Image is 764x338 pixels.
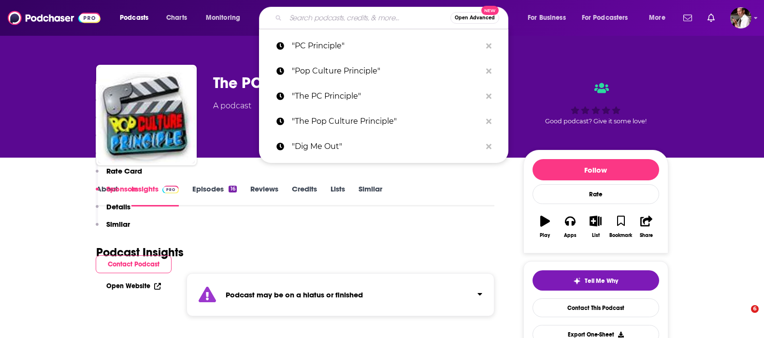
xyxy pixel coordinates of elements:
[540,233,550,238] div: Play
[259,59,508,84] a: "Pop Culture Principle"
[106,220,130,229] p: Similar
[609,233,632,238] div: Bookmark
[533,270,659,291] button: tell me why sparkleTell Me Why
[450,12,499,24] button: Open AdvancedNew
[286,10,450,26] input: Search podcasts, credits, & more...
[576,10,642,26] button: open menu
[528,11,566,25] span: For Business
[120,11,148,25] span: Podcasts
[359,184,382,206] a: Similar
[521,10,578,26] button: open menu
[250,184,278,206] a: Reviews
[455,15,495,20] span: Open Advanced
[533,159,659,180] button: Follow
[558,209,583,244] button: Apps
[166,11,187,25] span: Charts
[704,10,719,26] a: Show notifications dropdown
[192,184,236,206] a: Episodes16
[751,305,759,313] span: 6
[106,282,161,290] a: Open Website
[592,233,600,238] div: List
[545,118,647,125] span: Good podcast? Give it some love!
[259,134,508,159] a: "Dig Me Out"
[187,273,495,316] section: Click to expand status details
[213,100,251,112] div: A podcast
[292,184,317,206] a: Credits
[292,59,481,84] p: "Pop Culture Principle"
[8,9,101,27] img: Podchaser - Follow, Share and Rate Podcasts
[533,184,659,204] div: Rate
[160,10,193,26] a: Charts
[649,11,665,25] span: More
[106,184,138,193] p: Sponsors
[331,184,345,206] a: Lists
[582,11,628,25] span: For Podcasters
[229,186,236,192] div: 16
[259,84,508,109] a: "The PC Principle"
[730,7,751,29] button: Show profile menu
[679,10,696,26] a: Show notifications dropdown
[292,109,481,134] p: "The Pop Culture Principle"
[533,298,659,317] a: Contact This Podcast
[481,6,499,15] span: New
[292,134,481,159] p: "Dig Me Out"
[730,7,751,29] img: User Profile
[585,277,618,285] span: Tell Me Why
[113,10,161,26] button: open menu
[98,67,195,163] img: The PC Principle
[96,255,172,273] button: Contact Podcast
[731,305,754,328] iframe: Intercom live chat
[730,7,751,29] span: Logged in as Quarto
[523,73,668,133] div: Good podcast? Give it some love!
[106,202,130,211] p: Details
[292,33,481,59] p: "PC Principle"
[573,277,581,285] img: tell me why sparkle
[564,233,577,238] div: Apps
[608,209,634,244] button: Bookmark
[206,11,240,25] span: Monitoring
[634,209,659,244] button: Share
[96,220,130,237] button: Similar
[226,290,363,299] strong: Podcast may be on a hiatus or finished
[292,84,481,109] p: "The PC Principle"
[96,202,130,220] button: Details
[259,109,508,134] a: "The Pop Culture Principle"
[642,10,678,26] button: open menu
[268,7,518,29] div: Search podcasts, credits, & more...
[199,10,253,26] button: open menu
[533,209,558,244] button: Play
[640,233,653,238] div: Share
[259,33,508,59] a: "PC Principle"
[583,209,608,244] button: List
[96,184,138,202] button: Sponsors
